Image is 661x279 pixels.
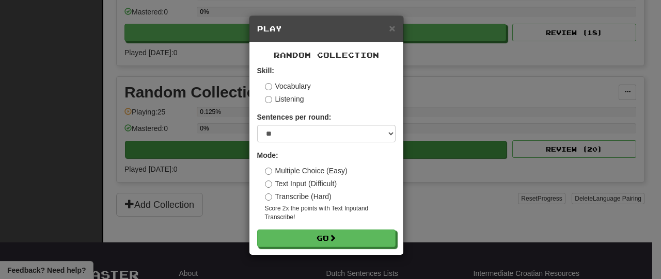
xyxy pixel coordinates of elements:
[265,180,272,188] input: Text Input (Difficult)
[265,178,337,189] label: Text Input (Difficult)
[265,83,272,90] input: Vocabulary
[257,229,396,247] button: Go
[265,96,272,103] input: Listening
[257,151,278,159] strong: Mode:
[265,204,396,222] small: Score 2x the points with Text Input and Transcribe !
[265,193,272,201] input: Transcribe (Hard)
[389,23,395,34] button: Close
[265,94,304,104] label: Listening
[265,191,332,202] label: Transcribe (Hard)
[274,51,379,59] span: Random Collection
[257,24,396,34] h5: Play
[265,168,272,175] input: Multiple Choice (Easy)
[389,22,395,34] span: ×
[257,112,332,122] label: Sentences per round:
[257,67,274,75] strong: Skill:
[265,81,311,91] label: Vocabulary
[265,166,348,176] label: Multiple Choice (Easy)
